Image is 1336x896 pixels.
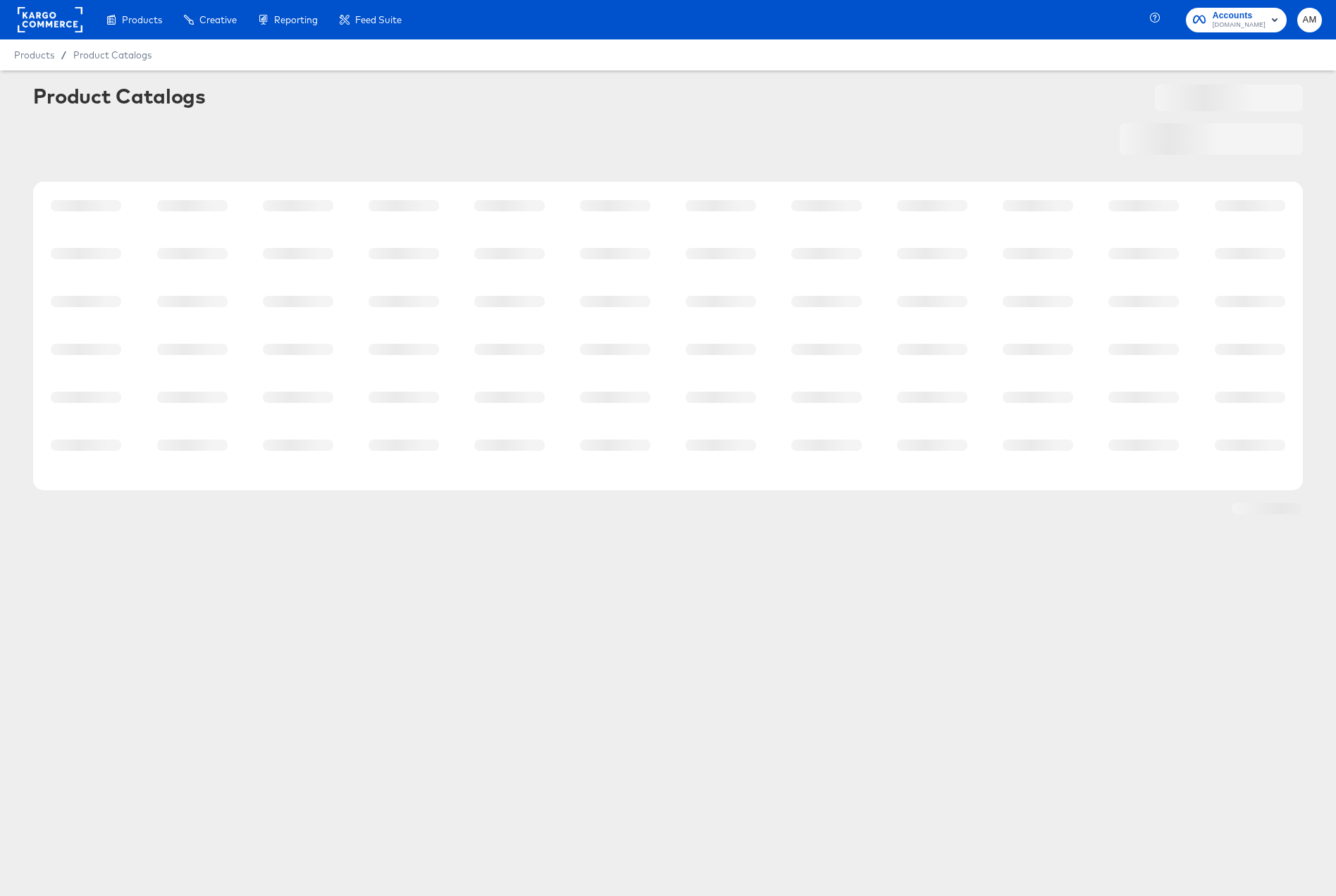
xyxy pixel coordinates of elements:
span: AM [1303,12,1316,28]
span: Products [14,49,54,61]
button: Accounts[DOMAIN_NAME] [1186,8,1287,32]
button: AM [1297,8,1322,32]
a: Product Catalogs [73,49,151,61]
span: Accounts [1213,8,1266,23]
span: Feed Suite [355,14,402,25]
span: Reporting [274,14,318,25]
span: Products [122,14,162,25]
span: [DOMAIN_NAME] [1213,20,1266,31]
div: Product Catalogs [33,85,205,107]
span: Creative [199,14,237,25]
span: / [54,49,73,61]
